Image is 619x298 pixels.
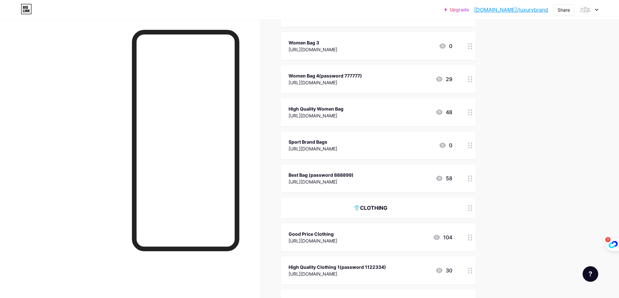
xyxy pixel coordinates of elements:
div: [URL][DOMAIN_NAME] [289,145,337,152]
div: 0 [439,141,452,149]
div: 29 [435,75,452,83]
div: [URL][DOMAIN_NAME] [289,46,337,53]
div: [URL][DOMAIN_NAME] [289,112,343,119]
div: Good Price Clothing [289,231,337,237]
div: Share [558,6,570,13]
div: 0 [439,42,452,50]
img: tim chen [579,4,591,16]
div: Women Bag 4(password 777777) [289,72,362,79]
div: [URL][DOMAIN_NAME] [289,79,362,86]
div: Women Bag 3 [289,39,337,46]
div: 58 [435,174,452,182]
div: [URL][DOMAIN_NAME] [289,178,354,185]
div: Sport Brand Bags [289,138,337,145]
div: 104 [433,233,452,241]
div: [URL][DOMAIN_NAME] [289,270,386,277]
a: Upgrade [444,7,469,12]
a: [DOMAIN_NAME]/luxurybrand [474,6,548,14]
div: High Quality Women Bag [289,105,343,112]
div: 30 [435,267,452,274]
div: High Quality Clothing 1(password 1122334) [289,264,386,270]
div: [URL][DOMAIN_NAME] [289,237,337,244]
div: 👕CLOTHING [289,204,452,212]
div: 48 [435,108,452,116]
div: Best Bag (password 888899) [289,172,354,178]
